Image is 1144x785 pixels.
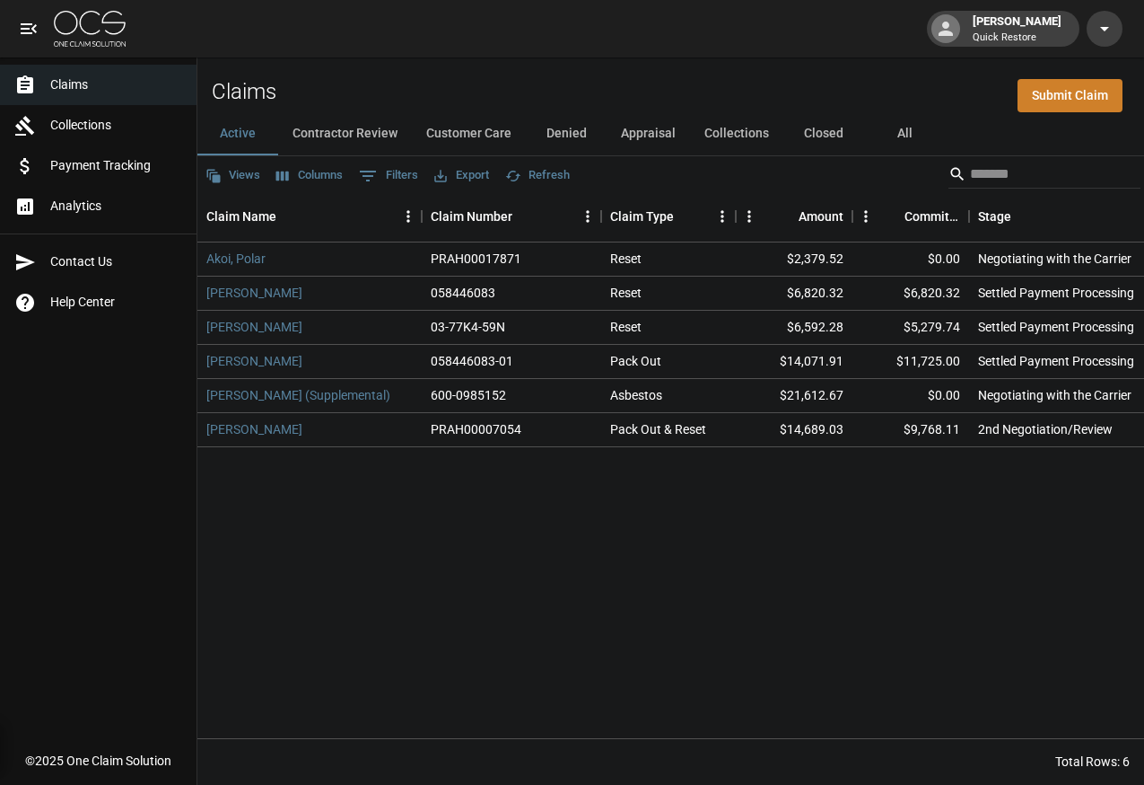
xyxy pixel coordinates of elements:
[978,318,1134,336] div: Settled Payment Processing
[736,379,852,413] div: $21,612.67
[206,250,266,268] a: Akoi, Polar
[610,284,642,302] div: Reset
[431,420,521,438] div: PRAH00007054
[206,386,390,404] a: [PERSON_NAME] (Supplemental)
[736,203,763,230] button: Menu
[736,345,852,379] div: $14,071.91
[674,204,699,229] button: Sort
[973,31,1061,46] p: Quick Restore
[50,156,182,175] span: Payment Tracking
[206,352,302,370] a: [PERSON_NAME]
[431,250,521,268] div: PRAH00017871
[965,13,1069,45] div: [PERSON_NAME]
[948,160,1140,192] div: Search
[501,162,574,190] button: Refresh
[50,252,182,271] span: Contact Us
[212,79,276,105] h2: Claims
[206,318,302,336] a: [PERSON_NAME]
[206,191,276,242] div: Claim Name
[610,420,706,438] div: Pack Out & Reset
[431,352,513,370] div: 058446083-01
[272,162,347,190] button: Select columns
[50,197,182,216] span: Analytics
[601,191,736,242] div: Claim Type
[11,11,47,47] button: open drawer
[879,204,904,229] button: Sort
[206,284,302,302] a: [PERSON_NAME]
[607,112,690,155] button: Appraisal
[852,379,969,413] div: $0.00
[736,243,852,277] div: $2,379.52
[610,318,642,336] div: Reset
[197,112,1144,155] div: dynamic tabs
[978,250,1131,268] div: Negotiating with the Carrier
[783,112,864,155] button: Closed
[736,413,852,447] div: $14,689.03
[50,293,182,312] span: Help Center
[206,420,302,438] a: [PERSON_NAME]
[50,116,182,135] span: Collections
[799,191,843,242] div: Amount
[412,112,526,155] button: Customer Care
[978,352,1134,370] div: Settled Payment Processing
[773,204,799,229] button: Sort
[852,277,969,311] div: $6,820.32
[736,191,852,242] div: Amount
[852,345,969,379] div: $11,725.00
[852,191,969,242] div: Committed Amount
[431,191,512,242] div: Claim Number
[690,112,783,155] button: Collections
[610,352,661,370] div: Pack Out
[978,420,1113,438] div: 2nd Negotiation/Review
[709,203,736,230] button: Menu
[1055,753,1130,771] div: Total Rows: 6
[574,203,601,230] button: Menu
[431,386,506,404] div: 600-0985152
[852,413,969,447] div: $9,768.11
[430,162,493,190] button: Export
[50,75,182,94] span: Claims
[736,311,852,345] div: $6,592.28
[197,191,422,242] div: Claim Name
[852,243,969,277] div: $0.00
[736,277,852,311] div: $6,820.32
[610,191,674,242] div: Claim Type
[431,284,495,302] div: 058446083
[978,386,1131,404] div: Negotiating with the Carrier
[54,11,126,47] img: ocs-logo-white-transparent.png
[978,191,1011,242] div: Stage
[197,112,278,155] button: Active
[610,250,642,268] div: Reset
[422,191,601,242] div: Claim Number
[354,162,423,190] button: Show filters
[278,112,412,155] button: Contractor Review
[1011,204,1036,229] button: Sort
[904,191,960,242] div: Committed Amount
[610,386,662,404] div: Asbestos
[276,204,301,229] button: Sort
[852,311,969,345] div: $5,279.74
[864,112,945,155] button: All
[526,112,607,155] button: Denied
[978,284,1134,302] div: Settled Payment Processing
[1017,79,1122,112] a: Submit Claim
[512,204,537,229] button: Sort
[201,162,265,190] button: Views
[395,203,422,230] button: Menu
[431,318,505,336] div: 03-77K4-59N
[852,203,879,230] button: Menu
